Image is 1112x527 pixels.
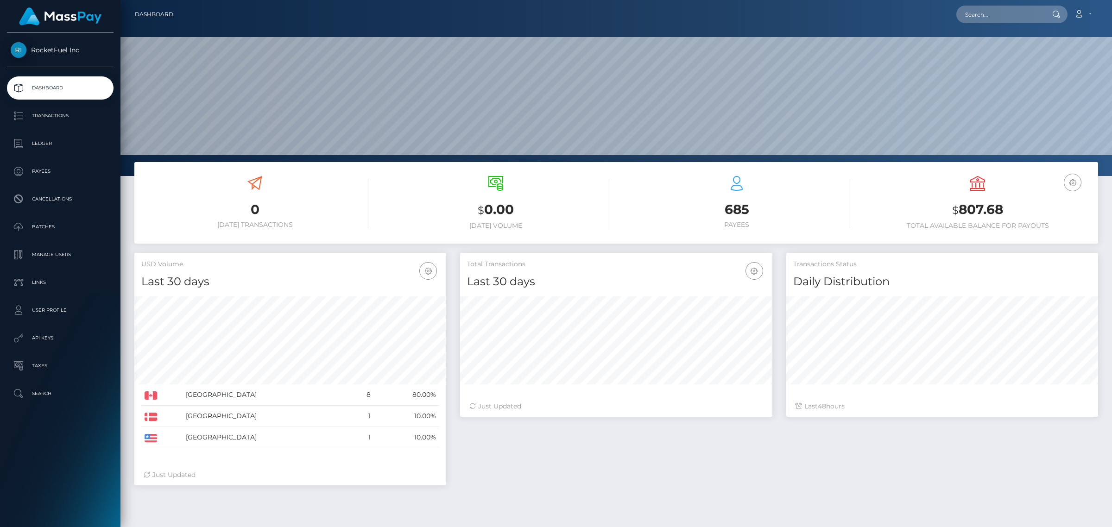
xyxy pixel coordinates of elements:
[7,104,114,127] a: Transactions
[11,303,110,317] p: User Profile
[956,6,1043,23] input: Search...
[864,222,1091,230] h6: Total Available Balance for Payouts
[141,260,439,269] h5: USD Volume
[7,299,114,322] a: User Profile
[351,427,374,448] td: 1
[7,188,114,211] a: Cancellations
[793,260,1091,269] h5: Transactions Status
[11,331,110,345] p: API Keys
[623,221,850,229] h6: Payees
[382,201,609,220] h3: 0.00
[796,402,1089,411] div: Last hours
[11,192,110,206] p: Cancellations
[7,132,114,155] a: Ledger
[382,222,609,230] h6: [DATE] Volume
[7,243,114,266] a: Manage Users
[141,221,368,229] h6: [DATE] Transactions
[145,391,157,400] img: CA.png
[141,201,368,219] h3: 0
[7,160,114,183] a: Payees
[952,204,959,217] small: $
[11,359,110,373] p: Taxes
[467,274,765,290] h4: Last 30 days
[7,382,114,405] a: Search
[7,76,114,100] a: Dashboard
[11,220,110,234] p: Batches
[11,276,110,289] p: Links
[793,274,1091,290] h4: Daily Distribution
[144,470,437,480] div: Just Updated
[11,248,110,262] p: Manage Users
[467,260,765,269] h5: Total Transactions
[7,215,114,238] a: Batches
[623,201,850,219] h3: 685
[351,384,374,406] td: 8
[11,109,110,123] p: Transactions
[141,274,439,290] h4: Last 30 days
[11,42,26,58] img: RocketFuel Inc
[374,406,439,427] td: 10.00%
[145,434,157,442] img: US.png
[11,164,110,178] p: Payees
[183,384,351,406] td: [GEOGRAPHIC_DATA]
[7,354,114,377] a: Taxes
[183,427,351,448] td: [GEOGRAPHIC_DATA]
[374,427,439,448] td: 10.00%
[351,406,374,427] td: 1
[183,406,351,427] td: [GEOGRAPHIC_DATA]
[19,7,101,25] img: MassPay Logo
[7,326,114,350] a: API Keys
[145,413,157,421] img: DK.png
[374,384,439,406] td: 80.00%
[469,402,763,411] div: Just Updated
[7,46,114,54] span: RocketFuel Inc
[11,137,110,151] p: Ledger
[135,5,173,24] a: Dashboard
[11,387,110,401] p: Search
[7,271,114,294] a: Links
[818,402,826,410] span: 48
[11,81,110,95] p: Dashboard
[478,204,484,217] small: $
[864,201,1091,220] h3: 807.68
